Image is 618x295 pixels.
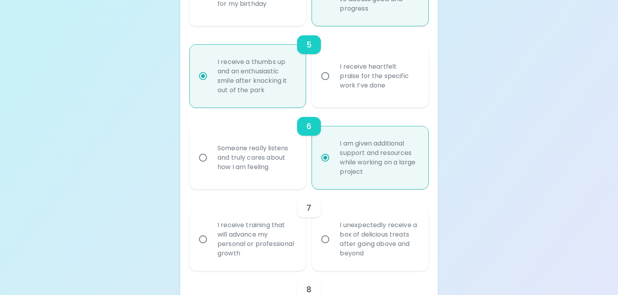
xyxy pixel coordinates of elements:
h6: 6 [306,120,312,133]
div: Someone really listens and truly cares about how I am feeling [211,134,302,181]
div: choice-group-check [190,107,428,189]
div: I am given additional support and resources while working on a large project [333,129,424,186]
div: I receive training that will advance my personal or professional growth [211,211,302,268]
h6: 5 [306,38,312,51]
h6: 7 [306,202,311,214]
div: I receive a thumbs up and an enthusiastic smile after knocking it out of the park [211,48,302,104]
div: choice-group-check [190,189,428,271]
div: I receive heartfelt praise for the specific work I’ve done [333,53,424,100]
div: choice-group-check [190,26,428,107]
div: I unexpectedly receive a box of delicious treats after going above and beyond [333,211,424,268]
